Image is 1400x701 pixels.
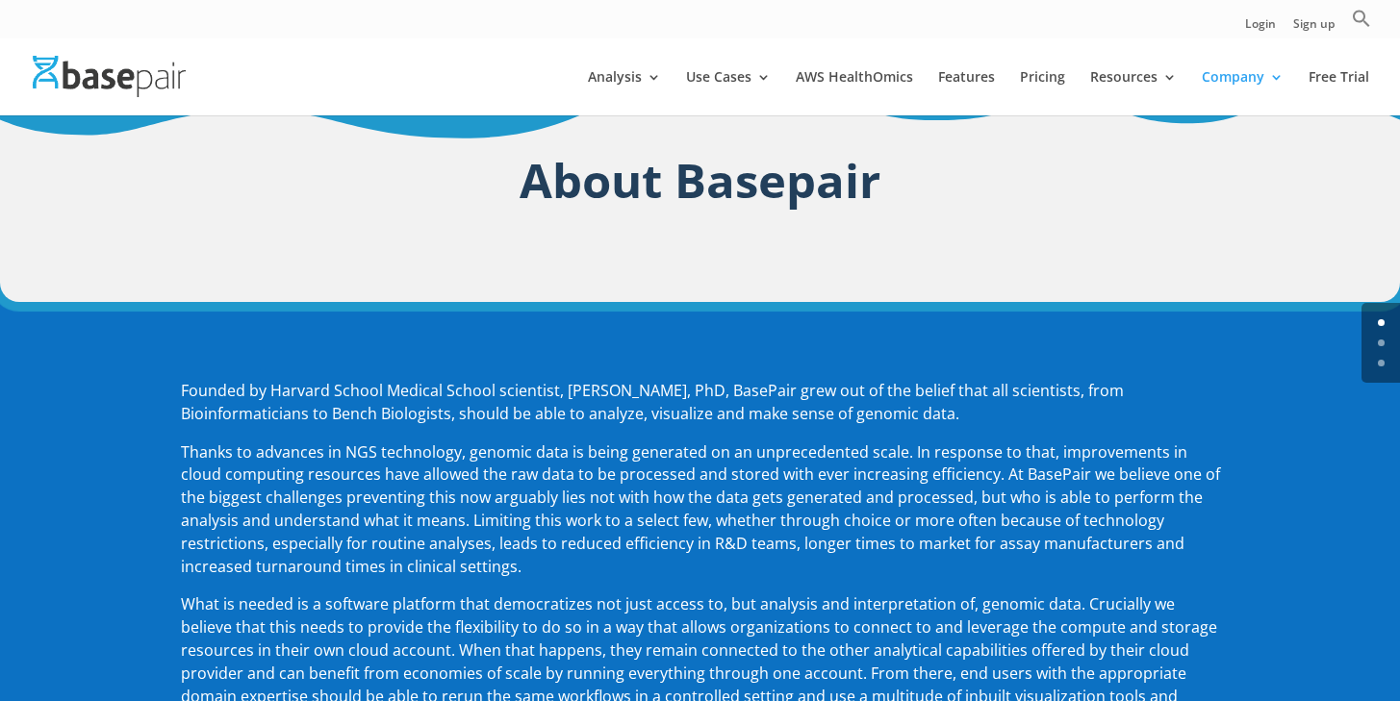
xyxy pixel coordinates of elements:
span: Thanks to advances in NGS technology, genomic data is being generated on an unprecedented scale. ... [181,441,1220,577]
a: Free Trial [1309,70,1369,115]
a: Pricing [1020,70,1065,115]
a: Login [1245,18,1276,38]
a: 0 [1378,319,1385,326]
svg: Search [1352,9,1371,28]
a: Resources [1090,70,1177,115]
a: 2 [1378,360,1385,366]
a: Analysis [588,70,661,115]
a: Company [1202,70,1284,115]
img: Basepair [33,56,186,97]
h1: About Basepair [181,146,1220,224]
a: 1 [1378,339,1385,346]
a: Search Icon Link [1352,9,1371,38]
a: Features [938,70,995,115]
p: Founded by Harvard School Medical School scientist, [PERSON_NAME], PhD, BasePair grew out of the ... [181,380,1220,441]
a: Use Cases [686,70,771,115]
a: AWS HealthOmics [796,70,913,115]
a: Sign up [1293,18,1335,38]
